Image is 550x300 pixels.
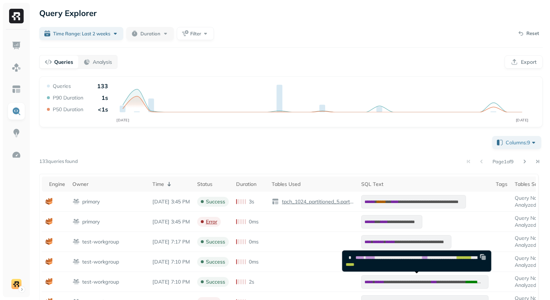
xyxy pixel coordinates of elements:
span: Filter [190,30,201,37]
img: Query Explorer [12,106,21,116]
p: test-workgroup [82,278,119,285]
img: Ryft [9,9,24,23]
button: Time Range: Last 2 weeks [39,27,123,40]
p: Analysis [93,59,112,66]
p: 0ms [249,238,259,245]
p: 2s [249,278,254,285]
div: Status [197,181,229,188]
p: P90 Duration [53,94,83,101]
img: table [272,198,279,205]
p: primary [82,218,100,225]
img: Assets [12,63,21,72]
div: Duration [236,181,264,188]
p: Sep 21, 2025 3:45 PM [152,218,190,225]
p: 133 [97,82,108,90]
span: Time Range: Last 2 weeks [53,30,110,37]
p: 133 queries found [39,158,78,165]
p: 0ms [249,258,259,265]
span: Columns: 9 [506,139,537,146]
p: P50 Duration [53,106,83,113]
p: success [206,238,225,245]
p: primary [82,198,100,205]
img: demo [11,279,21,289]
div: Engine [49,181,65,188]
img: Dashboard [12,41,21,50]
div: Time [152,180,190,188]
p: 1s [101,94,108,101]
p: Sep 17, 2025 7:10 PM [152,258,190,265]
p: 3s [249,198,254,205]
p: success [206,198,225,205]
p: Reset [526,30,539,37]
tspan: [DATE] [116,118,129,122]
p: Sep 17, 2025 7:10 PM [152,278,190,285]
button: Filter [177,27,214,40]
p: 0ms [249,218,259,225]
div: Owner [72,181,145,188]
button: Export [505,55,543,69]
div: Tables Used [272,181,354,188]
span: Duration [140,30,160,37]
p: success [206,258,225,265]
p: Queries [53,83,71,90]
p: Page 1 of 9 [493,158,514,165]
img: Optimization [12,150,21,160]
img: Asset Explorer [12,85,21,94]
p: Queries [54,59,73,66]
p: error [206,218,217,225]
a: tpch_1024_partitioned_5.partsupp [279,198,354,205]
tspan: [DATE] [516,118,529,122]
p: Sep 21, 2025 3:45 PM [152,198,190,205]
button: Columns:9 [492,136,541,149]
p: success [206,278,225,285]
p: test-workgroup [82,238,119,245]
button: Duration [126,27,174,40]
button: Reset [514,28,543,39]
p: tpch_1024_partitioned_5.partsupp [280,198,354,205]
p: Query Explorer [39,7,97,20]
p: Sep 17, 2025 7:17 PM [152,238,190,245]
div: SQL Text [361,181,489,188]
p: test-workgroup [82,258,119,265]
div: Tags [496,181,507,188]
img: Insights [12,128,21,138]
p: <1s [98,106,108,113]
